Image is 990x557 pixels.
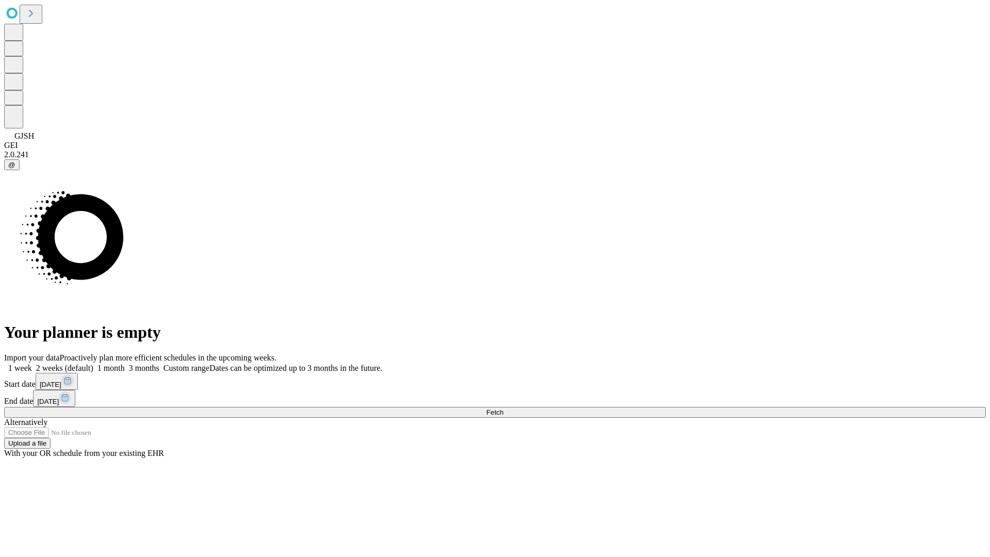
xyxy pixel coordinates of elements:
button: [DATE] [33,390,75,407]
span: 1 week [8,364,32,372]
div: Start date [4,373,986,390]
span: @ [8,161,15,169]
span: With your OR schedule from your existing EHR [4,449,164,457]
div: End date [4,390,986,407]
h1: Your planner is empty [4,323,986,342]
div: 2.0.241 [4,150,986,159]
button: Fetch [4,407,986,418]
button: @ [4,159,20,170]
span: Import your data [4,353,60,362]
span: [DATE] [37,398,59,405]
span: 3 months [129,364,159,372]
span: 2 weeks (default) [36,364,93,372]
span: Dates can be optimized up to 3 months in the future. [209,364,382,372]
span: Fetch [486,408,503,416]
span: Custom range [163,364,209,372]
span: Alternatively [4,418,47,427]
div: GEI [4,141,986,150]
span: GJSH [14,132,34,140]
span: [DATE] [40,381,61,388]
span: 1 month [97,364,125,372]
span: Proactively plan more efficient schedules in the upcoming weeks. [60,353,276,362]
button: Upload a file [4,438,51,449]
button: [DATE] [36,373,78,390]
